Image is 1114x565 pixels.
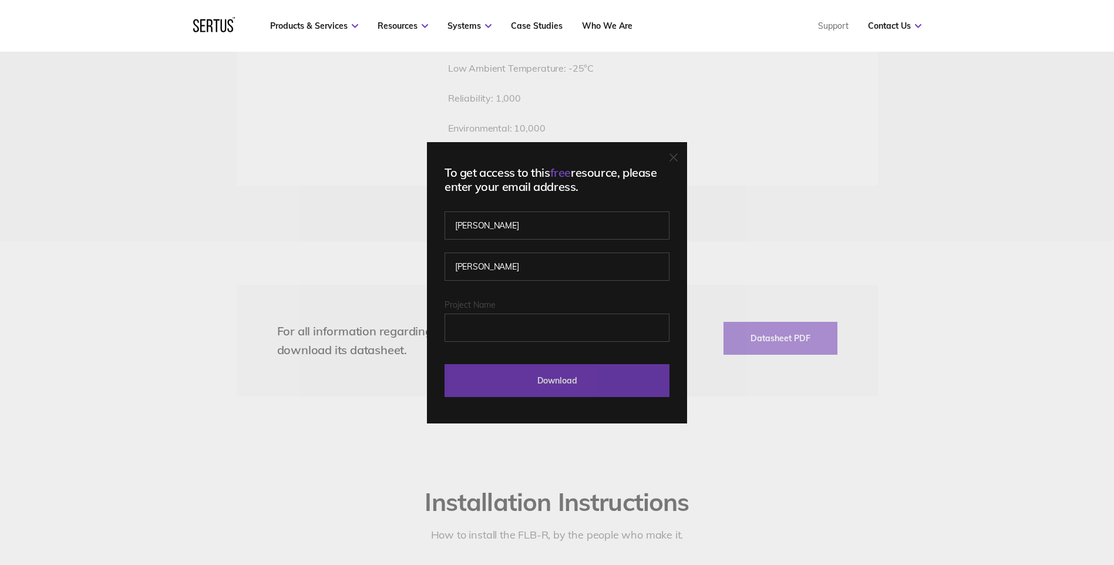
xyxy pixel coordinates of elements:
input: Last name* [445,253,669,281]
a: Case Studies [511,21,563,31]
a: Who We Are [582,21,632,31]
a: Systems [447,21,492,31]
input: First name* [445,211,669,240]
a: Products & Services [270,21,358,31]
input: Download [445,364,669,397]
div: To get access to this resource, please enter your email address. [445,166,669,194]
span: free [550,165,571,180]
a: Contact Us [868,21,921,31]
iframe: Chat Widget [903,429,1114,565]
a: Support [818,21,849,31]
a: Resources [378,21,428,31]
span: Project Name [445,300,496,310]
